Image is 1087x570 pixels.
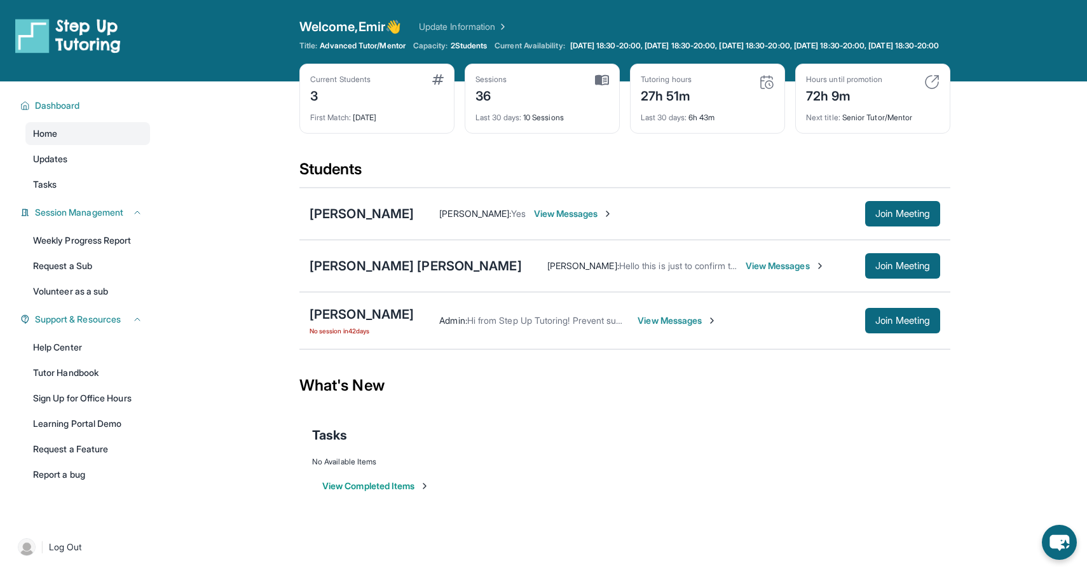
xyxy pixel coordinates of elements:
div: 3 [310,85,371,105]
span: First Match : [310,113,351,122]
a: [DATE] 18:30-20:00, [DATE] 18:30-20:00, [DATE] 18:30-20:00, [DATE] 18:30-20:00, [DATE] 18:30-20:00 [568,41,942,51]
span: View Messages [638,314,717,327]
span: Last 30 days : [641,113,687,122]
button: Join Meeting [865,308,940,333]
img: Chevron-Right [815,261,825,271]
div: Senior Tutor/Mentor [806,105,940,123]
a: Report a bug [25,463,150,486]
span: Admin : [439,315,467,326]
span: Join Meeting [875,262,930,270]
button: chat-button [1042,525,1077,560]
img: card [759,74,774,90]
a: Volunteer as a sub [25,280,150,303]
button: Support & Resources [30,313,142,326]
span: Session Management [35,206,123,219]
span: [PERSON_NAME] : [547,260,619,271]
span: View Messages [534,207,613,220]
div: [PERSON_NAME] [310,305,414,323]
a: Updates [25,148,150,170]
a: Sign Up for Office Hours [25,387,150,410]
div: 6h 43m [641,105,774,123]
img: Chevron-Right [603,209,613,219]
span: 2 Students [451,41,488,51]
div: Current Students [310,74,371,85]
a: Home [25,122,150,145]
a: Tutor Handbook [25,361,150,384]
button: Dashboard [30,99,142,112]
a: Weekly Progress Report [25,229,150,252]
span: Hello this is just to confirm that 6:00 PM for [PERSON_NAME] session [DATE] ? [619,260,936,271]
span: Support & Resources [35,313,121,326]
button: Session Management [30,206,142,219]
button: Join Meeting [865,201,940,226]
span: Home [33,127,57,140]
span: Join Meeting [875,210,930,218]
span: Welcome, Emir 👋 [299,18,401,36]
span: Dashboard [35,99,80,112]
img: card [595,74,609,86]
a: Update Information [419,20,508,33]
div: No Available Items [312,457,938,467]
a: Request a Sub [25,254,150,277]
span: Title: [299,41,317,51]
span: Tasks [33,178,57,191]
img: Chevron Right [495,20,508,33]
span: Join Meeting [875,317,930,324]
span: [PERSON_NAME] : [439,208,511,219]
img: user-img [18,538,36,556]
div: Students [299,159,950,187]
div: 36 [475,85,507,105]
a: Help Center [25,336,150,359]
img: card [924,74,940,90]
div: [PERSON_NAME] [PERSON_NAME] [310,257,522,275]
img: logo [15,18,121,53]
div: What's New [299,358,950,414]
span: [DATE] 18:30-20:00, [DATE] 18:30-20:00, [DATE] 18:30-20:00, [DATE] 18:30-20:00, [DATE] 18:30-20:00 [570,41,940,51]
a: |Log Out [13,533,150,561]
div: Hours until promotion [806,74,882,85]
span: View Messages [746,260,825,272]
button: Join Meeting [865,253,940,279]
a: Learning Portal Demo [25,412,150,435]
div: [DATE] [310,105,444,123]
a: Request a Feature [25,438,150,461]
img: Chevron-Right [707,316,717,326]
img: card [432,74,444,85]
div: Sessions [475,74,507,85]
div: 72h 9m [806,85,882,105]
span: Yes [511,208,526,219]
span: | [41,539,44,555]
span: Next title : [806,113,840,122]
span: Advanced Tutor/Mentor [320,41,405,51]
span: Updates [33,153,68,165]
span: No session in 42 days [310,326,414,336]
span: Current Availability: [495,41,564,51]
div: 10 Sessions [475,105,609,123]
span: Last 30 days : [475,113,521,122]
button: View Completed Items [322,480,430,492]
span: Log Out [49,541,82,553]
a: Tasks [25,173,150,196]
div: [PERSON_NAME] [310,205,414,223]
span: Tasks [312,426,347,444]
span: Capacity: [413,41,448,51]
div: 27h 51m [641,85,692,105]
div: Tutoring hours [641,74,692,85]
